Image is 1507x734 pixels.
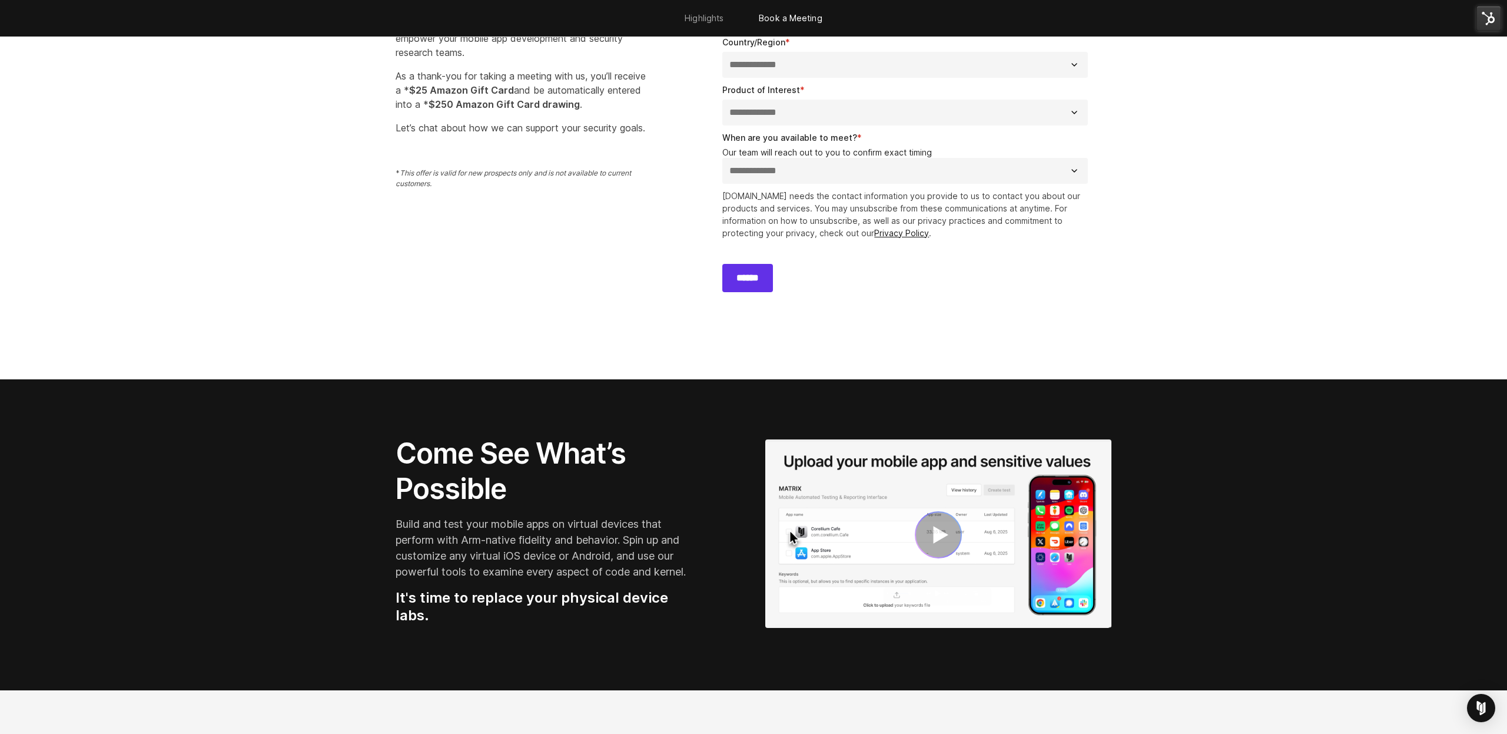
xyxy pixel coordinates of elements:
[1467,694,1495,722] div: Open Intercom Messenger
[1476,6,1501,31] img: HubSpot Tools Menu Toggle
[722,133,857,143] span: When are you available to meet?
[429,98,580,110] strong: $250 Amazon Gift Card drawing
[396,69,652,111] p: As a thank-you for taking a meeting with us, you’ll receive a * and be automatically entered into...
[765,439,1111,628] img: Screenshot 2025-07-14 at 9.39.18 AM
[409,84,514,96] strong: $25 Amazon Gift Card
[396,516,697,580] p: Build and test your mobile apps on virtual devices that perform with Arm-native fidelity and beha...
[722,85,800,95] span: Product of Interest
[396,121,652,135] p: Let’s chat about how we can support your security goals.
[722,37,785,47] span: Country/Region
[722,147,1093,158] legend: Our team will reach out to you to confirm exact timing
[396,589,697,624] h4: It's time to replace your physical device labs.
[874,228,929,238] a: Privacy Policy
[396,436,697,507] h1: Come See What’s Possible
[722,190,1093,239] p: [DOMAIN_NAME] needs the contact information you provide to us to contact you about our products a...
[396,168,631,188] em: This offer is valid for new prospects only and is not available to current customers.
